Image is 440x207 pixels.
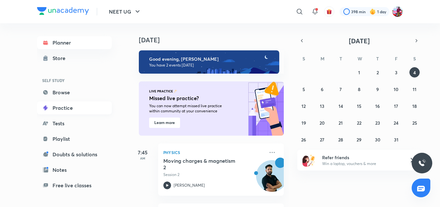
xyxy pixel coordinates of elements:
button: October 15, 2025 [354,101,364,111]
abbr: October 9, 2025 [376,86,379,92]
abbr: October 3, 2025 [395,69,397,76]
button: October 11, 2025 [409,84,420,94]
button: October 23, 2025 [372,118,383,128]
a: Practice [37,101,112,114]
button: October 29, 2025 [354,134,364,145]
h6: SELF STUDY [37,75,112,86]
button: October 26, 2025 [299,134,309,145]
img: Shankar Nag [392,6,403,17]
button: October 24, 2025 [391,118,401,128]
img: avatar [326,9,332,15]
button: October 4, 2025 [409,67,420,78]
abbr: October 31, 2025 [394,137,398,143]
img: streak [369,8,376,15]
h5: Moving charges & magnetism 2 [163,158,244,171]
abbr: October 1, 2025 [358,69,360,76]
abbr: October 18, 2025 [412,103,417,109]
img: Avatar [256,164,287,195]
p: [PERSON_NAME] [174,182,205,188]
h4: [DATE] [139,36,290,44]
h5: 7:45 [130,149,156,156]
abbr: October 8, 2025 [358,86,360,92]
abbr: October 13, 2025 [320,103,324,109]
img: evening [139,50,279,74]
abbr: October 16, 2025 [375,103,380,109]
button: October 21, 2025 [336,118,346,128]
abbr: October 20, 2025 [320,120,325,126]
abbr: Saturday [413,56,416,62]
button: October 14, 2025 [336,101,346,111]
abbr: October 6, 2025 [321,86,323,92]
abbr: October 19, 2025 [301,120,306,126]
a: Playlist [37,132,112,145]
p: LIVE PRACTICE [149,89,173,93]
a: Planner [37,36,112,49]
p: You have 2 events [DATE] [149,63,273,68]
a: Tests [37,117,112,130]
button: avatar [324,6,334,17]
abbr: October 30, 2025 [375,137,380,143]
abbr: October 2, 2025 [377,69,379,76]
abbr: October 4, 2025 [413,69,416,76]
a: Doubts & solutions [37,148,112,161]
img: referral [302,154,315,167]
button: October 6, 2025 [317,84,327,94]
h6: Refer friends [322,154,401,161]
button: October 5, 2025 [299,84,309,94]
abbr: October 25, 2025 [412,120,417,126]
abbr: Thursday [376,56,379,62]
button: October 20, 2025 [317,118,327,128]
abbr: October 15, 2025 [357,103,361,109]
button: [DATE] [306,36,412,45]
abbr: Friday [395,56,397,62]
a: Free live classes [37,179,112,192]
a: Store [37,52,112,65]
abbr: October 11, 2025 [413,86,416,92]
button: October 27, 2025 [317,134,327,145]
abbr: October 12, 2025 [301,103,306,109]
abbr: October 28, 2025 [338,137,343,143]
button: October 30, 2025 [372,134,383,145]
button: October 16, 2025 [372,101,383,111]
button: October 12, 2025 [299,101,309,111]
p: Physics [163,149,264,156]
abbr: Tuesday [340,56,342,62]
abbr: October 26, 2025 [301,137,306,143]
button: October 10, 2025 [391,84,401,94]
p: AM [130,156,156,160]
span: [DATE] [349,36,370,45]
button: Learn more [149,118,180,128]
abbr: Monday [320,56,324,62]
abbr: October 27, 2025 [320,137,324,143]
a: Notes [37,163,112,176]
abbr: Sunday [302,56,305,62]
h5: Missed live practice? [149,94,234,102]
button: October 1, 2025 [354,67,364,78]
p: Session 2 [163,172,264,178]
button: October 13, 2025 [317,101,327,111]
abbr: October 7, 2025 [340,86,342,92]
abbr: Wednesday [358,56,362,62]
img: Company Logo [37,7,89,15]
abbr: October 5, 2025 [302,86,305,92]
abbr: October 10, 2025 [394,86,398,92]
button: October 17, 2025 [391,101,401,111]
a: Company Logo [37,7,89,16]
button: NEET UG [105,5,145,18]
div: Store [53,54,69,62]
button: October 2, 2025 [372,67,383,78]
img: feature [174,89,177,93]
img: ttu [418,159,426,167]
button: October 28, 2025 [336,134,346,145]
button: October 3, 2025 [391,67,401,78]
button: October 8, 2025 [354,84,364,94]
abbr: October 22, 2025 [357,120,361,126]
button: October 9, 2025 [372,84,383,94]
button: October 18, 2025 [409,101,420,111]
abbr: October 24, 2025 [394,120,398,126]
button: October 7, 2025 [336,84,346,94]
h6: Good evening, [PERSON_NAME] [149,56,273,62]
p: You can now attempt missed live practice within community at your convenience [149,103,232,114]
p: Win a laptop, vouchers & more [322,161,401,167]
a: Browse [37,86,112,99]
